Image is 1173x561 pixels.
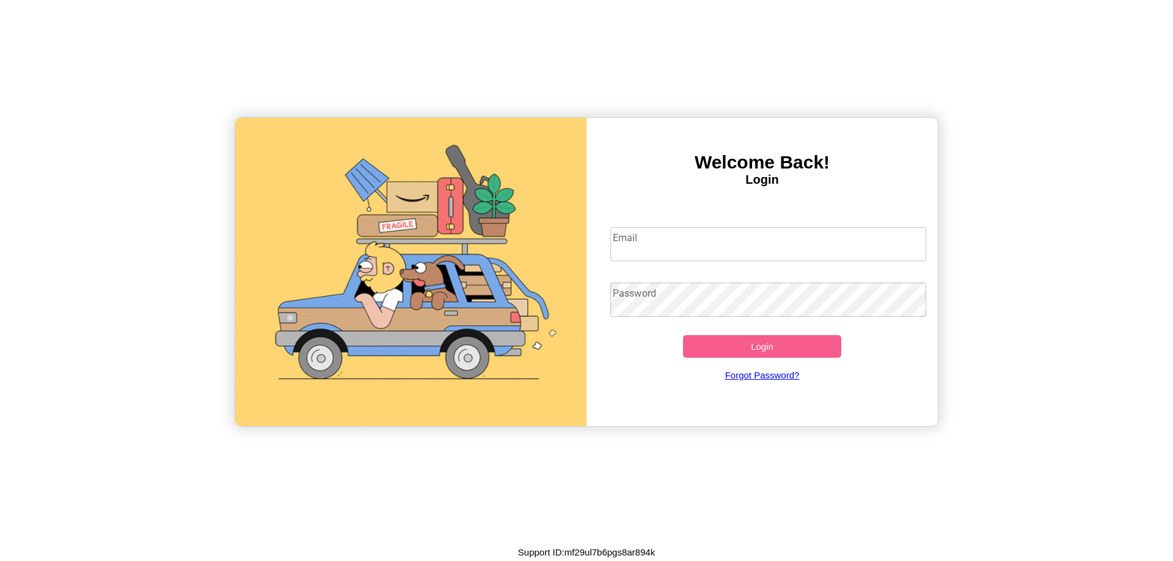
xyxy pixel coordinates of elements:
[604,358,921,393] a: Forgot Password?
[518,544,655,560] p: Support ID: mf29ul7b6pgs8ar894k
[235,118,586,426] img: gif
[683,335,841,358] button: Login
[586,152,938,173] h3: Welcome Back!
[586,173,938,187] h4: Login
